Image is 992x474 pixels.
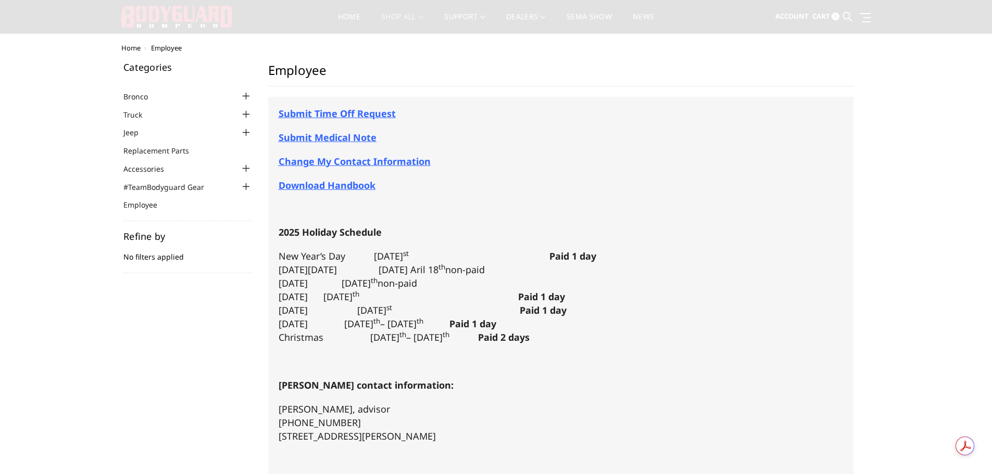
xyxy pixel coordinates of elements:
[279,277,417,289] span: [DATE] [DATE] non-paid
[353,289,359,299] sup: th
[812,3,839,31] a: Cart 0
[279,379,454,391] strong: [PERSON_NAME] contact information:
[438,262,445,272] sup: th
[279,131,376,144] a: Submit Medical Note
[633,13,654,33] a: News
[518,290,565,303] strong: Paid 1 day
[403,249,409,258] sup: st
[279,430,436,442] span: [STREET_ADDRESS][PERSON_NAME]
[123,163,177,174] a: Accessories
[279,250,596,262] span: New Year’s Day [DATE]
[123,91,161,102] a: Bronco
[123,232,253,273] div: No filters applied
[279,304,567,316] span: [DATE] [DATE]
[121,6,233,28] img: BODYGUARD BUMPERS
[373,316,380,326] sup: th
[386,303,392,312] sup: st
[279,263,485,276] span: [DATE][DATE] [DATE] Aril 18 non-paid
[279,155,431,168] strong: Change My Contact Information
[417,316,423,326] sup: th
[506,13,546,33] a: Dealers
[279,226,382,238] strong: 2025 Holiday Schedule
[123,232,253,241] h5: Refine by
[520,304,567,316] strong: Paid 1 day
[443,330,449,339] sup: th
[549,250,596,262] strong: Paid 1 day
[775,3,809,31] a: Account
[812,11,830,21] span: Cart
[279,403,390,415] span: [PERSON_NAME], advisor
[338,13,360,33] a: Home
[478,331,530,343] strong: Paid 2 days
[279,416,361,429] span: [PHONE_NUMBER]
[775,11,809,21] span: Account
[123,145,202,156] a: Replacement Parts
[151,43,182,53] span: Employee
[279,317,496,330] span: [DATE] [DATE] – [DATE]
[832,12,839,20] span: 0
[121,43,141,53] a: Home
[371,276,378,285] sup: th
[279,331,530,343] span: Christmas [DATE] – [DATE]
[279,107,396,120] a: Submit Time Off Request
[123,62,253,72] h5: Categories
[123,127,152,138] a: Jeep
[279,290,565,303] span: [DATE] [DATE]
[268,62,853,86] h1: Employee
[123,182,217,193] a: #TeamBodyguard Gear
[123,109,155,120] a: Truck
[279,157,431,167] a: Change My Contact Information
[567,13,612,33] a: SEMA Show
[279,179,375,191] span: Download Handbook
[123,199,170,210] a: Employee
[444,13,485,33] a: Support
[399,330,406,339] sup: th
[279,181,375,191] a: Download Handbook
[449,317,496,330] strong: Paid 1 day
[381,13,423,33] a: shop all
